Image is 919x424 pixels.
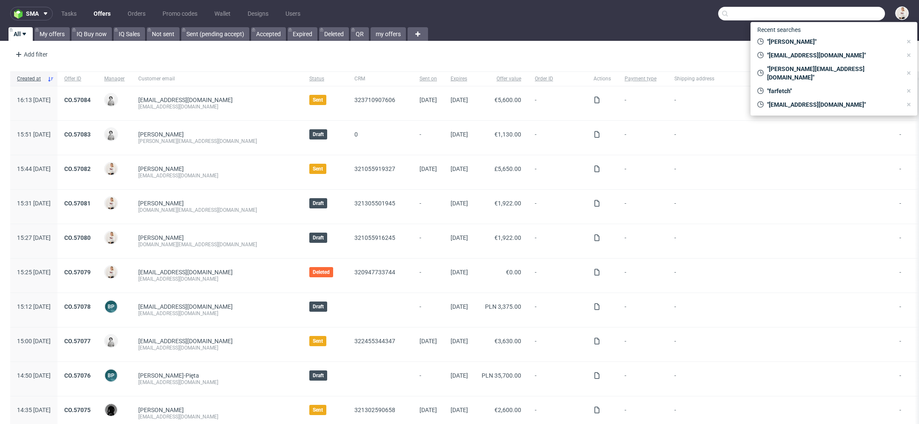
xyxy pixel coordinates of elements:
[105,266,117,278] img: Mari Fok
[896,7,908,19] img: Mari Fok
[451,97,468,103] span: [DATE]
[17,303,51,310] span: 15:12 [DATE]
[535,75,580,83] span: Order ID
[17,75,44,83] span: Created at
[535,165,580,179] span: -
[764,87,902,95] span: "farfetch"
[64,303,91,310] a: CO.57078
[420,303,437,317] span: -
[17,372,51,379] span: 14:50 [DATE]
[451,407,468,413] span: [DATE]
[625,338,661,351] span: -
[105,232,117,244] img: Mari Fok
[88,7,116,20] a: Offers
[354,338,395,344] a: 322455344347
[535,407,580,420] span: -
[105,370,117,381] figcaption: BP
[14,9,26,19] img: logo
[354,407,395,413] a: 321302590658
[243,7,274,20] a: Designs
[105,335,117,347] img: Dudek Mariola
[354,97,395,103] a: 323710907606
[26,11,39,17] span: sma
[313,165,323,172] span: Sent
[420,372,437,386] span: -
[71,27,112,41] a: IQ Buy now
[138,241,296,248] div: [DOMAIN_NAME][EMAIL_ADDRESS][DOMAIN_NAME]
[625,165,661,179] span: -
[625,97,661,110] span: -
[351,27,369,41] a: QR
[105,94,117,106] img: Dudek Mariola
[114,27,145,41] a: IQ Sales
[451,372,468,379] span: [DATE]
[17,407,51,413] span: 14:35 [DATE]
[420,131,437,145] span: -
[594,75,611,83] span: Actions
[535,338,580,351] span: -
[138,269,233,276] span: [EMAIL_ADDRESS][DOMAIN_NAME]
[313,303,324,310] span: Draft
[674,269,886,282] span: -
[17,269,51,276] span: 15:25 [DATE]
[420,97,437,103] span: [DATE]
[17,165,51,172] span: 15:44 [DATE]
[64,338,91,344] a: CO.57077
[674,165,886,179] span: -
[17,200,51,207] span: 15:31 [DATE]
[371,27,406,41] a: my offers
[157,7,203,20] a: Promo codes
[420,338,437,344] span: [DATE]
[123,7,151,20] a: Orders
[451,269,468,276] span: [DATE]
[313,131,324,138] span: Draft
[138,413,296,420] div: [EMAIL_ADDRESS][DOMAIN_NAME]
[105,163,117,175] img: Mari Fok
[313,269,330,276] span: Deleted
[420,407,437,413] span: [DATE]
[354,75,406,83] span: CRM
[535,303,580,317] span: -
[64,234,91,241] a: CO.57080
[64,131,91,138] a: CO.57083
[64,269,91,276] a: CO.57079
[105,197,117,209] img: Mari Fok
[138,303,233,310] a: [EMAIL_ADDRESS][DOMAIN_NAME]
[494,407,521,413] span: €2,600.00
[138,200,184,207] a: [PERSON_NAME]
[764,51,902,60] span: "[EMAIL_ADDRESS][DOMAIN_NAME]"
[625,131,661,145] span: -
[535,200,580,213] span: -
[625,200,661,213] span: -
[280,7,305,20] a: Users
[138,75,296,83] span: Customer email
[209,7,236,20] a: Wallet
[34,27,70,41] a: My offers
[494,234,521,241] span: €1,922.00
[420,234,437,248] span: -
[138,407,184,413] a: [PERSON_NAME]
[674,303,886,317] span: -
[138,276,296,282] div: [EMAIL_ADDRESS][DOMAIN_NAME]
[535,234,580,248] span: -
[288,27,317,41] a: Expired
[625,372,661,386] span: -
[451,165,468,172] span: [DATE]
[138,97,233,103] span: [EMAIL_ADDRESS][DOMAIN_NAME]
[138,234,184,241] a: [PERSON_NAME]
[494,131,521,138] span: €1,130.00
[17,97,51,103] span: 16:13 [DATE]
[56,7,82,20] a: Tasks
[64,407,91,413] a: CO.57075
[17,234,51,241] span: 15:27 [DATE]
[319,27,349,41] a: Deleted
[674,338,886,351] span: -
[9,27,33,41] a: All
[138,310,296,317] div: [EMAIL_ADDRESS][DOMAIN_NAME]
[12,48,49,61] div: Add filter
[138,338,233,344] span: [EMAIL_ADDRESS][DOMAIN_NAME]
[451,131,468,138] span: [DATE]
[354,131,358,138] a: 0
[451,75,468,83] span: Expires
[251,27,286,41] a: Accepted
